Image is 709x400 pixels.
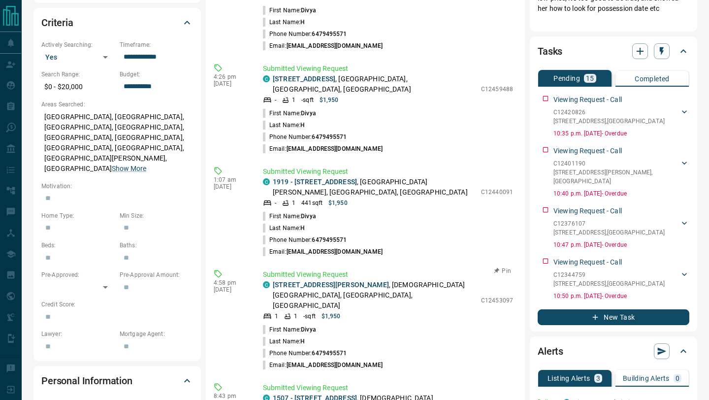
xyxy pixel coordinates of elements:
p: First Name: [263,6,316,15]
p: - sqft [301,96,314,104]
p: 3 [596,375,600,382]
p: Last Name: [263,121,305,130]
p: 441 sqft [301,199,322,207]
p: Building Alerts [623,375,670,382]
p: Actively Searching: [41,40,115,49]
div: condos.ca [263,178,270,185]
p: Viewing Request - Call [553,95,622,105]
div: C12344759[STREET_ADDRESS],[GEOGRAPHIC_DATA] [553,268,689,290]
p: Mortgage Agent: [120,330,193,338]
span: [EMAIL_ADDRESS][DOMAIN_NAME] [287,362,383,368]
p: Last Name: [263,224,305,233]
p: , [DEMOGRAPHIC_DATA][GEOGRAPHIC_DATA], [GEOGRAPHIC_DATA], [GEOGRAPHIC_DATA] [273,280,476,311]
p: Home Type: [41,211,115,220]
p: [STREET_ADDRESS] , [GEOGRAPHIC_DATA] [553,117,665,126]
p: Phone Number: [263,133,347,141]
p: Pre-Approval Amount: [120,270,193,279]
p: C12401190 [553,159,679,168]
p: 1 [275,312,278,321]
p: 1 [294,312,297,321]
span: H [300,338,305,345]
p: Email: [263,41,383,50]
span: [EMAIL_ADDRESS][DOMAIN_NAME] [287,248,383,255]
div: condos.ca [263,75,270,82]
span: Divya [301,213,316,220]
p: [DATE] [214,286,248,293]
p: Submitted Viewing Request [263,64,513,74]
p: [GEOGRAPHIC_DATA], [GEOGRAPHIC_DATA], [GEOGRAPHIC_DATA], [GEOGRAPHIC_DATA], [GEOGRAPHIC_DATA], [G... [41,109,193,177]
div: C12401190[STREET_ADDRESS][PERSON_NAME],[GEOGRAPHIC_DATA] [553,157,689,188]
p: C12440091 [481,188,513,197]
p: - [275,199,276,207]
p: C12344759 [553,270,665,279]
p: Submitted Viewing Request [263,167,513,177]
div: C12420826[STREET_ADDRESS],[GEOGRAPHIC_DATA] [553,106,689,128]
p: [STREET_ADDRESS][PERSON_NAME] , [GEOGRAPHIC_DATA] [553,168,679,186]
span: 6479495571 [312,133,347,140]
p: Pending [553,75,580,82]
p: Last Name: [263,18,305,27]
p: Motivation: [41,182,193,191]
p: 15 [586,75,594,82]
p: First Name: [263,109,316,118]
a: 1919 - [STREET_ADDRESS] [273,178,357,186]
p: Phone Number: [263,349,347,358]
span: Divya [301,7,316,14]
p: Lawyer: [41,330,115,338]
p: Beds: [41,241,115,250]
p: $1,950 [328,199,348,207]
p: Areas Searched: [41,100,193,109]
p: Viewing Request - Call [553,146,622,156]
h2: Criteria [41,15,73,31]
h2: Alerts [538,343,563,359]
p: 1:07 am [214,176,248,183]
span: Divya [301,326,316,333]
p: Timeframe: [120,40,193,49]
a: [STREET_ADDRESS][PERSON_NAME] [273,281,389,289]
div: Personal Information [41,369,193,393]
p: Submitted Viewing Request [263,269,513,280]
p: Search Range: [41,70,115,79]
p: C12459488 [481,85,513,94]
p: - [275,96,276,104]
span: 6479495571 [312,31,347,37]
p: - sqft [303,312,316,321]
p: Submitted Viewing Request [263,383,513,393]
div: condos.ca [263,281,270,288]
span: 6479495571 [312,236,347,243]
span: [EMAIL_ADDRESS][DOMAIN_NAME] [287,42,383,49]
p: , [GEOGRAPHIC_DATA][PERSON_NAME], [GEOGRAPHIC_DATA], [GEOGRAPHIC_DATA] [273,177,476,198]
p: Viewing Request - Call [553,206,622,216]
span: Divya [301,110,316,117]
p: 10:40 p.m. [DATE] - Overdue [553,189,689,198]
div: Yes [41,49,115,65]
p: First Name: [263,325,316,334]
p: [DATE] [214,80,248,87]
p: C12453097 [481,296,513,305]
p: C12420826 [553,108,665,117]
p: [DATE] [214,183,248,190]
div: C12376107[STREET_ADDRESS],[GEOGRAPHIC_DATA] [553,217,689,239]
p: 1 [292,96,295,104]
a: [STREET_ADDRESS] [273,75,335,83]
span: [EMAIL_ADDRESS][DOMAIN_NAME] [287,145,383,152]
p: [STREET_ADDRESS] , [GEOGRAPHIC_DATA] [553,279,665,288]
p: $0 - $20,000 [41,79,115,95]
p: First Name: [263,212,316,221]
p: Email: [263,361,383,369]
span: H [300,19,305,26]
p: Phone Number: [263,30,347,38]
p: Min Size: [120,211,193,220]
span: 6479495571 [312,350,347,357]
p: 4:26 pm [214,73,248,80]
p: , [GEOGRAPHIC_DATA], [GEOGRAPHIC_DATA], [GEOGRAPHIC_DATA] [273,74,476,95]
div: Alerts [538,339,689,363]
p: Email: [263,247,383,256]
span: H [300,122,305,129]
p: 10:50 p.m. [DATE] - Overdue [553,292,689,300]
p: Listing Alerts [548,375,590,382]
p: Budget: [120,70,193,79]
p: $1,950 [322,312,341,321]
p: 4:58 pm [214,279,248,286]
p: 10:35 p.m. [DATE] - Overdue [553,129,689,138]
